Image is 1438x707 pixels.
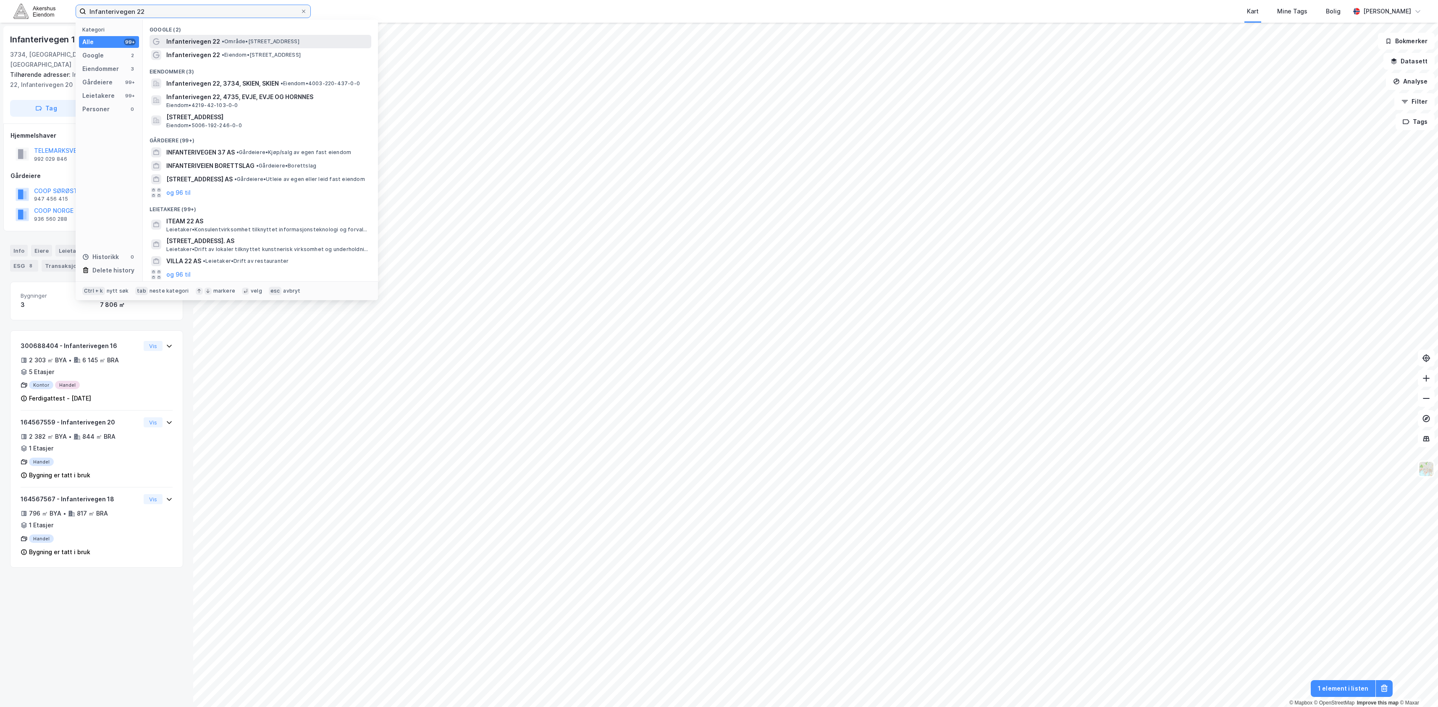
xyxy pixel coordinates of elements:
div: 844 ㎡ BRA [82,432,115,442]
span: Bygninger [21,292,93,299]
div: Transaksjoner [42,260,99,272]
div: Leietakere [55,245,102,257]
img: akershus-eiendom-logo.9091f326c980b4bce74ccdd9f866810c.svg [13,4,55,18]
div: 0 [129,254,136,260]
div: markere [213,288,235,294]
span: Eiendom • 4219-42-103-0-0 [166,102,238,109]
div: esc [269,287,282,295]
div: 0 [129,106,136,113]
div: 796 ㎡ BYA [29,508,61,518]
span: Eiendom • 4003-220-437-0-0 [281,80,360,87]
div: [PERSON_NAME] [1363,6,1411,16]
a: Improve this map [1357,700,1399,706]
div: 1 Etasjer [29,443,53,453]
div: Bygning er tatt i bruk [29,470,90,480]
div: tab [135,287,148,295]
div: 6 145 ㎡ BRA [82,355,119,365]
button: 1 element i listen [1311,680,1375,697]
div: Leietakere [82,91,115,101]
div: Eiere [31,245,52,257]
button: Tag [10,100,82,117]
span: • [256,162,259,169]
div: Gårdeiere (99+) [143,131,378,146]
span: Leietaker • Drift av restauranter [203,258,289,264]
div: Gårdeiere [82,77,113,87]
div: Delete history [92,265,134,275]
button: Vis [144,341,163,351]
span: Gårdeiere • Utleie av egen eller leid fast eiendom [234,176,365,183]
div: 992 029 846 [34,156,67,162]
div: Kontrollprogram for chat [1396,667,1438,707]
div: 2 382 ㎡ BYA [29,432,67,442]
div: • [68,433,72,440]
div: 164567567 - Infanterivegen 18 [21,494,140,504]
span: Gårdeiere • Borettslag [256,162,316,169]
span: Infanterivegen 22 [166,50,220,60]
div: Bygning er tatt i bruk [29,547,90,557]
div: Infanterivegen 18, Infanterivegen 22, Infanterivegen 20 [10,70,176,90]
span: • [236,149,239,155]
div: 3 [21,300,93,310]
span: Infanterivegen 22, 4735, EVJE, EVJE OG HORNNES [166,92,368,102]
span: Eiendom • [STREET_ADDRESS] [222,52,301,58]
div: avbryt [283,288,300,294]
div: Historikk [82,252,119,262]
span: Område • [STREET_ADDRESS] [222,38,299,45]
div: 164567559 - Infanterivegen 20 [21,417,140,427]
span: VILLA 22 AS [166,256,201,266]
button: og 96 til [166,188,191,198]
span: Eiendom • 5006-192-246-0-0 [166,122,242,129]
div: 2 303 ㎡ BYA [29,355,67,365]
div: Info [10,245,28,257]
button: Filter [1394,93,1435,110]
div: Eiendommer (3) [143,62,378,77]
span: [STREET_ADDRESS] [166,112,368,122]
div: 7 806 ㎡ [100,300,173,310]
span: ITEAM 22 AS [166,216,368,226]
span: • [234,176,237,182]
div: • [68,357,72,364]
a: OpenStreetMap [1314,700,1355,706]
div: Bolig [1326,6,1341,16]
div: Infanterivegen 16 [10,33,82,46]
div: 947 456 415 [34,196,68,202]
button: Analyse [1386,73,1435,90]
span: Gårdeiere • Kjøp/salg av egen fast eiendom [236,149,351,156]
span: Tilhørende adresser: [10,71,72,78]
a: Mapbox [1289,700,1312,706]
div: Kart [1247,6,1259,16]
div: Google [82,50,104,60]
div: ESG [10,260,38,272]
span: INFANTERIVEIEN BORETTSLAG [166,161,255,171]
div: Leietakere (99+) [143,199,378,215]
div: 99+ [124,39,136,45]
span: Leietaker • Drift av lokaler tilknyttet kunstnerisk virksomhet og underholdningsvirksomhet [166,246,370,253]
div: 3 [129,65,136,72]
button: og 96 til [166,270,191,280]
button: Datasett [1383,53,1435,70]
div: • [63,510,66,517]
div: 8 [26,262,35,270]
div: Google (2) [143,20,378,35]
div: neste kategori [150,288,189,294]
span: Infanterivegen 22, 3734, SKIEN, SKIEN [166,79,279,89]
div: Ctrl + k [82,287,105,295]
div: 300688404 - Infanterivegen 16 [21,341,140,351]
span: • [281,80,283,86]
div: 936 560 288 [34,216,67,223]
div: nytt søk [107,288,129,294]
span: [STREET_ADDRESS] AS [166,174,233,184]
div: velg [251,288,262,294]
div: Kategori [82,26,139,33]
div: Eiendommer [82,64,119,74]
span: Leietaker • Konsulentvirksomhet tilknyttet informasjonsteknologi og forvaltning og drift av IT-sy... [166,226,370,233]
img: Z [1418,461,1434,477]
div: 99+ [124,79,136,86]
div: Hjemmelshaver [10,131,183,141]
div: Personer [82,104,110,114]
div: Alle [82,37,94,47]
span: [STREET_ADDRESS]. AS [166,236,368,246]
div: 3734, [GEOGRAPHIC_DATA], [GEOGRAPHIC_DATA] [10,50,142,70]
button: Vis [144,494,163,504]
button: Bokmerker [1378,33,1435,50]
